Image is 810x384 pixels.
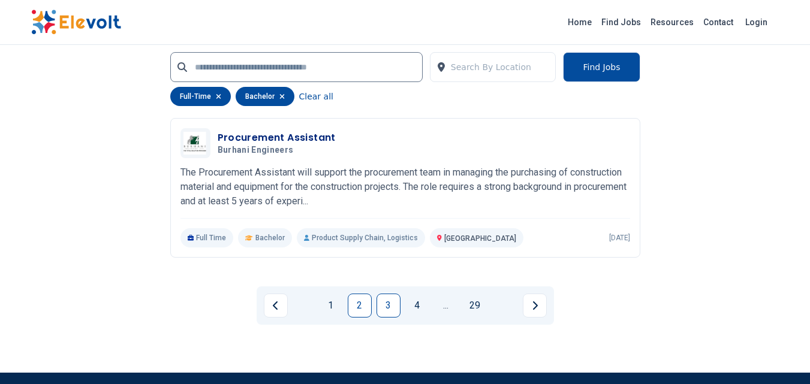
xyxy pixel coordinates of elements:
span: Bachelor [255,233,285,243]
a: Home [563,13,597,32]
a: Contact [698,13,738,32]
p: Full Time [180,228,234,247]
h3: Procurement Assistant [218,131,336,145]
div: bachelor [236,87,294,106]
p: The Procurement Assistant will support the procurement team in managing the purchasing of constru... [180,165,630,208]
p: [DATE] [609,233,630,243]
a: Page 4 [405,294,429,318]
a: Next page [523,294,547,318]
a: Login [738,10,775,34]
a: Page 29 [463,294,487,318]
a: Previous page [264,294,288,318]
p: Product Supply Chain, Logistics [297,228,425,247]
img: Elevolt [31,10,121,35]
a: Burhani EngineersProcurement AssistantBurhani EngineersThe Procurement Assistant will support the... [180,128,630,247]
a: Jump forward [434,294,458,318]
iframe: Chat Widget [750,326,810,384]
ul: Pagination [264,294,547,318]
a: Page 3 [377,294,401,318]
span: [GEOGRAPHIC_DATA] [444,234,516,243]
a: Find Jobs [597,13,646,32]
img: Burhani Engineers [183,132,207,155]
a: Page 2 is your current page [348,294,372,318]
div: full-time [170,87,231,106]
button: Find Jobs [563,52,640,82]
button: Clear all [299,87,333,106]
span: Burhani Engineers [218,145,294,156]
a: Page 1 [319,294,343,318]
a: Resources [646,13,698,32]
